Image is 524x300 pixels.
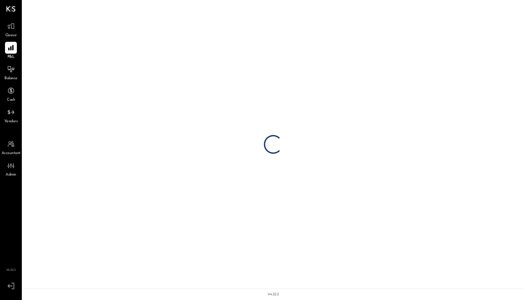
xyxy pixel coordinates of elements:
div: v 4.32.3 [268,292,279,297]
a: P&L [0,42,22,60]
a: Admin [0,160,22,178]
span: Balance [4,76,17,81]
a: Vendors [0,106,22,124]
a: Cash [0,85,22,103]
span: Cash [7,97,15,103]
span: Vendors [4,119,18,124]
span: Queue [5,33,17,38]
a: Accountant [0,138,22,156]
a: Queue [0,20,22,38]
span: Admin [6,172,16,178]
span: P&L [7,54,15,60]
a: Balance [0,63,22,81]
span: Accountant [2,151,21,156]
